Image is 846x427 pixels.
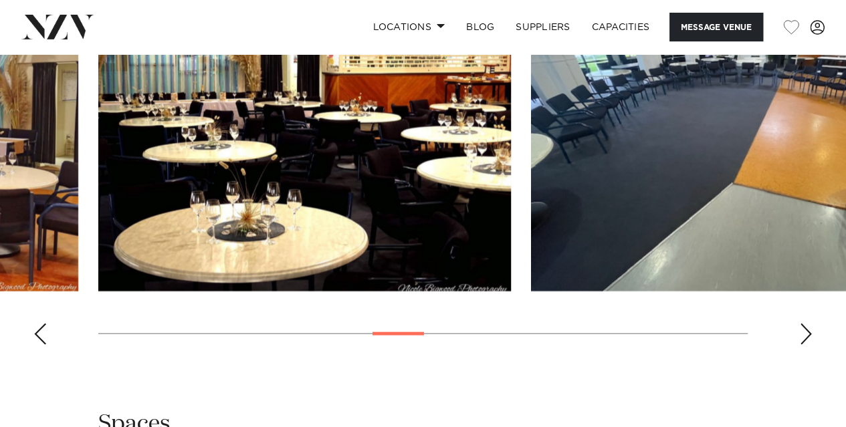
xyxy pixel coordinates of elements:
a: SUPPLIERS [505,13,580,41]
img: nzv-logo.png [21,15,94,39]
button: Message Venue [669,13,763,41]
a: BLOG [455,13,505,41]
a: Capacities [581,13,661,41]
a: Locations [362,13,455,41]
